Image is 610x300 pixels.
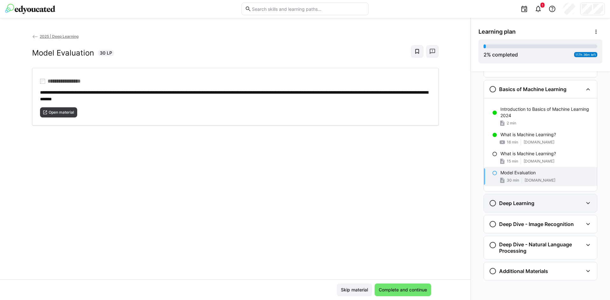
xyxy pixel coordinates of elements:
[100,50,112,56] span: 30 LP
[524,159,554,164] span: [DOMAIN_NAME]
[575,53,596,57] span: 117h 36m left
[484,51,518,58] div: % completed
[251,6,365,12] input: Search skills and learning paths…
[48,110,75,115] span: Open material
[524,140,554,145] span: [DOMAIN_NAME]
[542,3,543,7] span: 1
[507,140,518,145] span: 16 min
[500,131,556,138] p: What is Machine Learning?
[40,107,78,117] button: Open material
[499,268,548,274] h3: Additional Materials
[478,28,516,35] span: Learning plan
[32,48,94,58] h2: Model Evaluation
[499,86,566,92] h3: Basics of Machine Learning
[500,170,536,176] p: Model Evaluation
[40,34,78,39] span: 2025 | Deep Learning
[525,178,555,183] span: [DOMAIN_NAME]
[499,221,574,227] h3: Deep Dive - Image Recognition
[507,159,518,164] span: 15 min
[507,178,519,183] span: 30 min
[484,51,487,58] span: 2
[375,283,431,296] button: Complete and continue
[337,283,372,296] button: Skip material
[507,121,516,126] span: 2 min
[32,34,79,39] a: 2025 | Deep Learning
[378,287,428,293] span: Complete and continue
[340,287,369,293] span: Skip material
[499,241,583,254] h3: Deep Dive - Natural Language Processing
[499,200,534,206] h3: Deep Learning
[500,106,592,119] p: Introduction to Basics of Machine Learning 2024
[500,150,556,157] p: What is Machine Learning?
